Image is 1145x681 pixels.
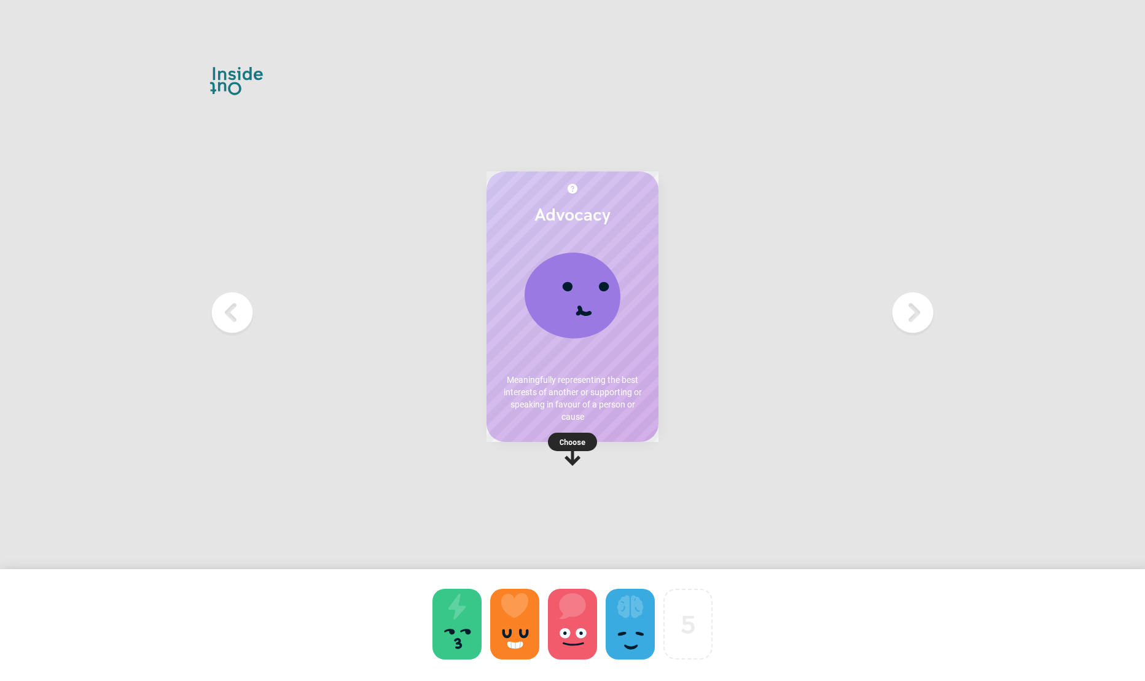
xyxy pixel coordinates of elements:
[487,436,658,448] p: Choose
[499,374,646,423] p: Meaningfully representing the best interests of another or supporting or speaking in favour of a ...
[888,288,937,337] img: Next
[208,288,257,337] img: Previous
[568,184,577,194] img: More about Advocacy
[499,203,646,224] h2: Advocacy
